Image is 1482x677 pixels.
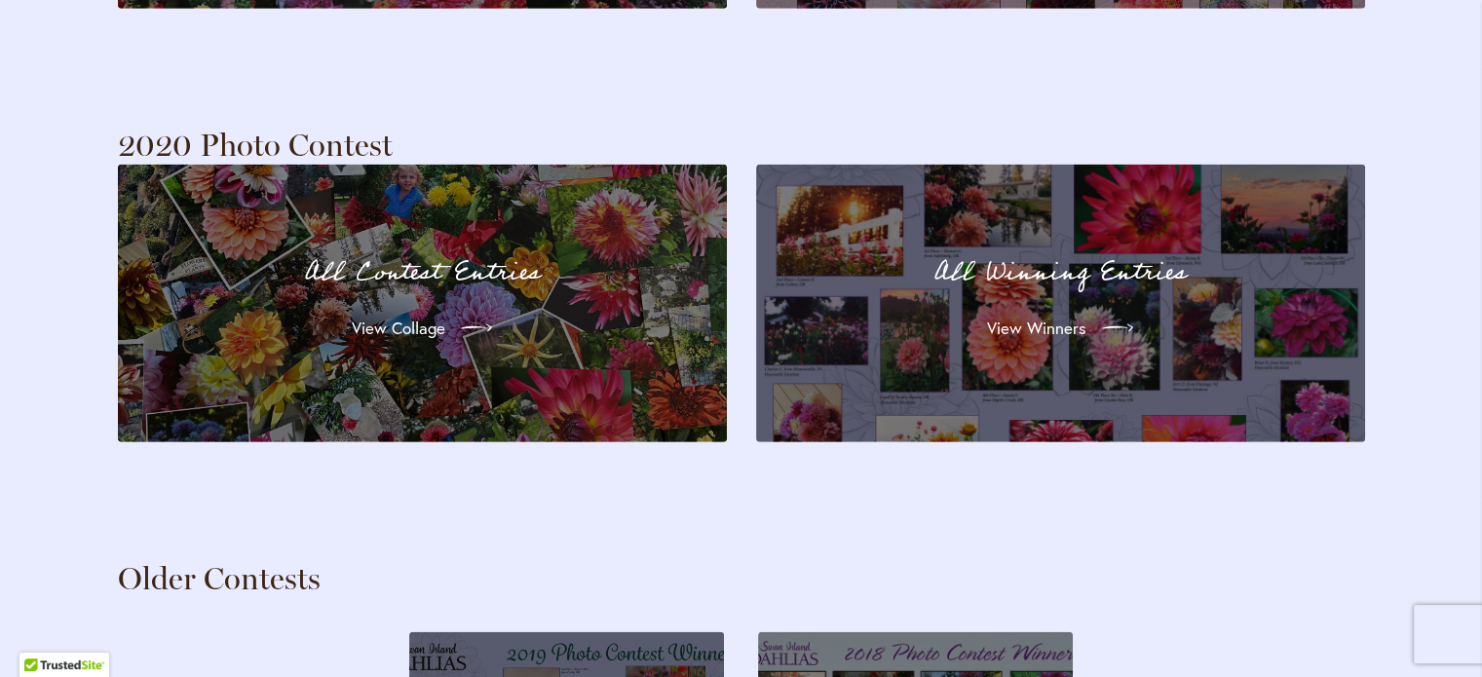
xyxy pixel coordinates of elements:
a: View Collage [336,301,508,356]
h3: Older Contests [118,559,1365,598]
p: All Winning Entries [791,252,1330,293]
span: View Winners [987,317,1086,340]
p: All Contest Entries [153,252,692,293]
a: View Winners [971,301,1149,356]
h3: 2020 Photo Contest [118,126,1365,165]
span: View Collage [352,317,445,340]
